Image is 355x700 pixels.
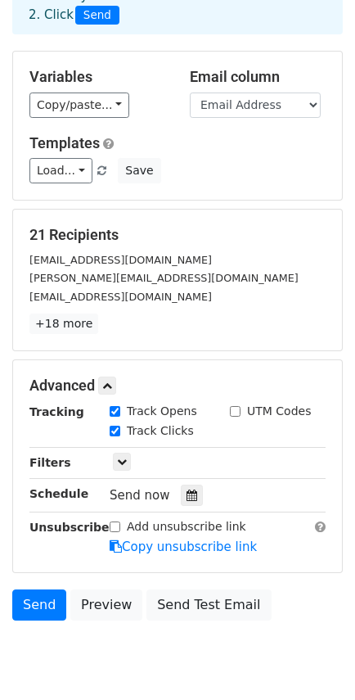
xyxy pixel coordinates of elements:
[29,68,165,86] h5: Variables
[29,254,212,266] small: [EMAIL_ADDRESS][DOMAIN_NAME]
[29,291,212,303] small: [EMAIL_ADDRESS][DOMAIN_NAME]
[110,540,257,554] a: Copy unsubscribe link
[29,405,84,418] strong: Tracking
[29,226,326,244] h5: 21 Recipients
[29,487,88,500] strong: Schedule
[12,589,66,621] a: Send
[127,518,246,535] label: Add unsubscribe link
[127,403,197,420] label: Track Opens
[29,134,100,151] a: Templates
[110,488,170,503] span: Send now
[29,456,71,469] strong: Filters
[190,68,326,86] h5: Email column
[146,589,271,621] a: Send Test Email
[29,93,129,118] a: Copy/paste...
[118,158,160,183] button: Save
[273,621,355,700] iframe: Chat Widget
[247,403,311,420] label: UTM Codes
[29,521,110,534] strong: Unsubscribe
[29,314,98,334] a: +18 more
[29,377,326,395] h5: Advanced
[127,422,194,440] label: Track Clicks
[29,158,92,183] a: Load...
[70,589,142,621] a: Preview
[75,6,119,25] span: Send
[29,272,299,284] small: [PERSON_NAME][EMAIL_ADDRESS][DOMAIN_NAME]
